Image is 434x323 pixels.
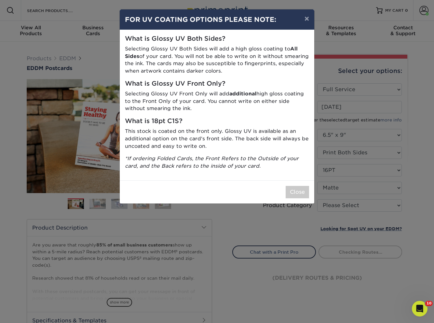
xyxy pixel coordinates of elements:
strong: additional [229,91,256,97]
h5: What is Glossy UV Front Only? [125,80,309,88]
button: × [299,9,314,28]
iframe: Intercom live chat [412,301,427,316]
i: *If ordering Folded Cards, the Front Refers to the Outside of your card, and the Back refers to t... [125,155,299,169]
p: This stock is coated on the front only. Glossy UV is available as an additional option on the car... [125,128,309,150]
h5: What is 18pt C1S? [125,118,309,125]
button: Close [286,186,309,198]
p: Selecting Glossy UV Both Sides will add a high gloss coating to of your card. You will not be abl... [125,45,309,75]
h5: What is Glossy UV Both Sides? [125,35,309,43]
strong: All Sides [125,46,298,59]
p: Selecting Glossy UV Front Only will add high gloss coating to the Front Only of your card. You ca... [125,90,309,112]
h4: FOR UV COATING OPTIONS PLEASE NOTE: [125,15,309,24]
span: 10 [425,301,433,306]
